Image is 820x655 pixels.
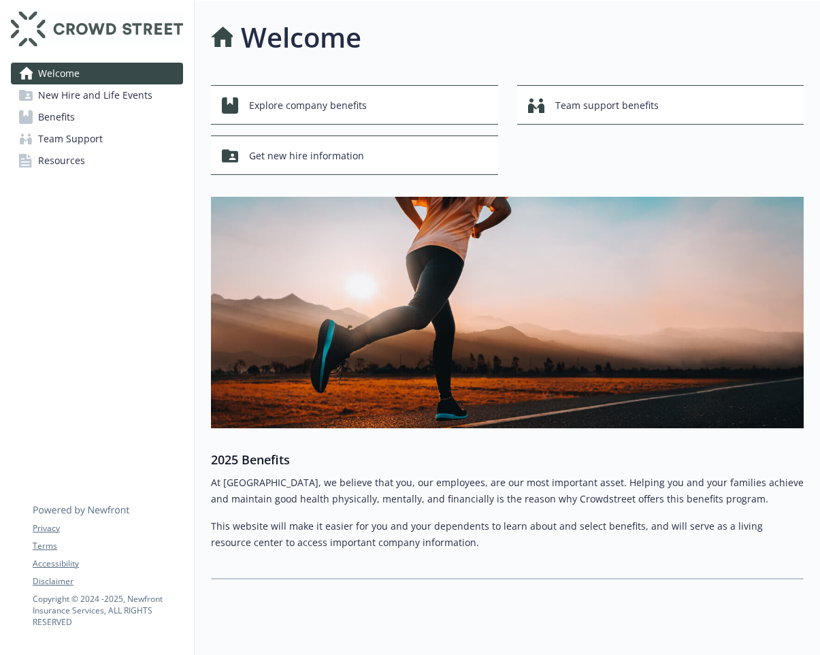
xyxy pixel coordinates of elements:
a: Accessibility [33,558,182,570]
span: Get new hire information [249,143,364,169]
span: Welcome [38,63,80,84]
h1: Welcome [241,17,361,58]
a: Benefits [11,106,183,128]
button: Team support benefits [517,85,804,125]
a: Resources [11,150,183,172]
span: Resources [38,150,85,172]
img: overview page banner [211,197,804,428]
p: Copyright © 2024 - 2025 , Newfront Insurance Services, ALL RIGHTS RESERVED [33,593,182,628]
span: Team Support [38,128,103,150]
a: Welcome [11,63,183,84]
a: Terms [33,540,182,552]
p: This website will make it easier for you and your dependents to learn about and select benefits, ... [211,518,804,551]
a: Disclaimer [33,575,182,588]
span: New Hire and Life Events [38,84,152,106]
span: Team support benefits [555,93,659,118]
button: Get new hire information [211,135,498,175]
h3: 2025 Benefits [211,450,804,469]
a: Privacy [33,522,182,534]
button: Explore company benefits [211,85,498,125]
a: Team Support [11,128,183,150]
a: New Hire and Life Events [11,84,183,106]
span: Benefits [38,106,75,128]
span: Explore company benefits [249,93,367,118]
p: At [GEOGRAPHIC_DATA], we believe that you, our employees, are our most important asset. Helping y... [211,475,804,507]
